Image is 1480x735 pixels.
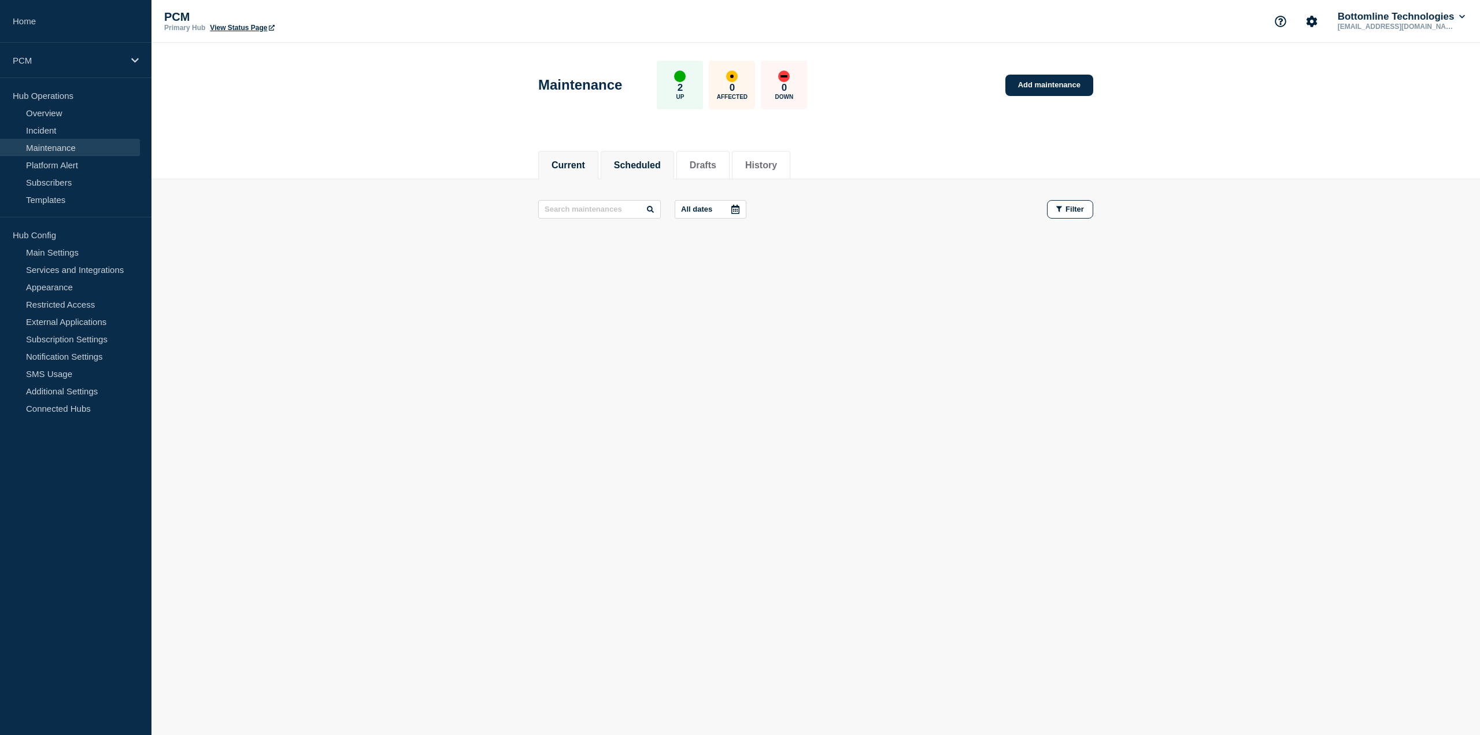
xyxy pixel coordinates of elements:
[614,160,661,171] button: Scheduled
[1065,205,1084,213] span: Filter
[552,160,585,171] button: Current
[681,205,712,213] p: All dates
[1335,23,1456,31] p: [EMAIL_ADDRESS][DOMAIN_NAME]
[210,24,274,32] a: View Status Page
[717,94,748,100] p: Affected
[1047,200,1093,219] button: Filter
[730,82,735,94] p: 0
[164,10,395,24] p: PCM
[775,94,794,100] p: Down
[674,71,686,82] div: up
[1300,9,1324,34] button: Account settings
[1005,75,1093,96] a: Add maintenance
[1268,9,1293,34] button: Support
[745,160,777,171] button: History
[778,71,790,82] div: down
[676,94,684,100] p: Up
[538,200,661,219] input: Search maintenances
[782,82,787,94] p: 0
[1335,11,1467,23] button: Bottomline Technologies
[678,82,683,94] p: 2
[726,71,738,82] div: affected
[675,200,746,219] button: All dates
[13,56,124,65] p: PCM
[690,160,716,171] button: Drafts
[164,24,205,32] p: Primary Hub
[538,77,622,93] h1: Maintenance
